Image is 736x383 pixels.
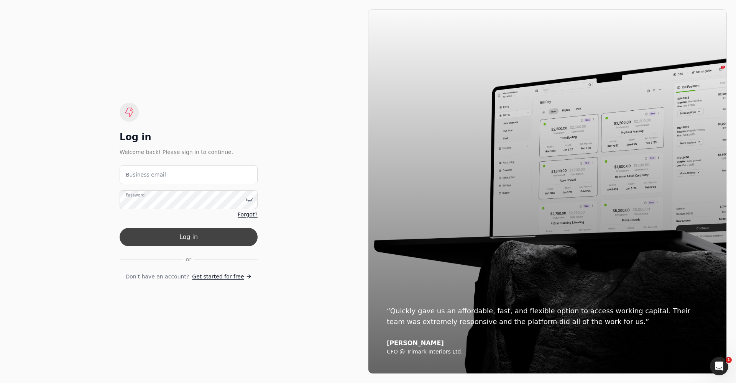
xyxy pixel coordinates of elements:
[710,357,728,375] iframe: Intercom live chat
[192,273,251,281] a: Get started for free
[120,131,258,143] div: Log in
[126,192,145,198] label: Password
[192,273,244,281] span: Get started for free
[726,357,732,363] span: 1
[120,148,258,156] div: Welcome back! Please sign in to continue.
[120,228,258,246] button: Log in
[126,171,166,179] label: Business email
[387,339,708,347] div: [PERSON_NAME]
[387,306,708,327] div: “Quickly gave us an affordable, fast, and flexible option to access working capital. Their team w...
[125,273,189,281] span: Don't have an account?
[238,211,258,219] a: Forgot?
[387,349,708,355] div: CFO @ Trimark Interiors Ltd.
[186,255,191,264] span: or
